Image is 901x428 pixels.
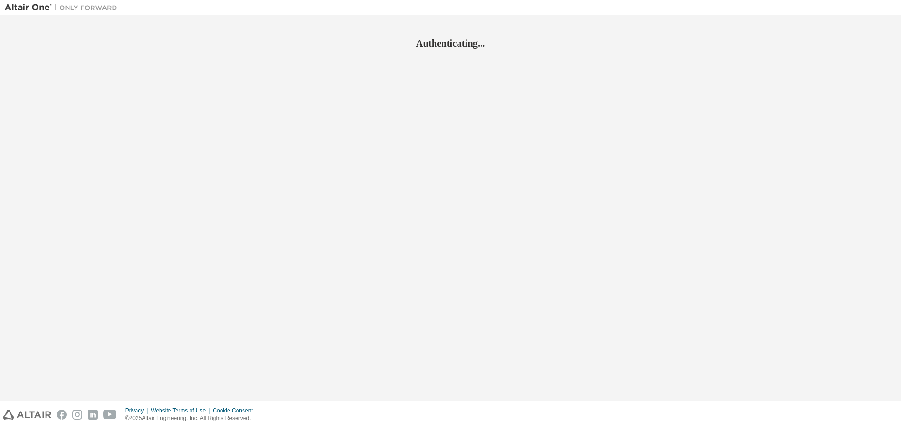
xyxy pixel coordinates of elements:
h2: Authenticating... [5,37,896,49]
div: Cookie Consent [213,407,258,414]
img: facebook.svg [57,410,67,420]
div: Website Terms of Use [151,407,213,414]
p: © 2025 Altair Engineering, Inc. All Rights Reserved. [125,414,259,422]
img: altair_logo.svg [3,410,51,420]
img: linkedin.svg [88,410,98,420]
img: youtube.svg [103,410,117,420]
div: Privacy [125,407,151,414]
img: Altair One [5,3,122,12]
img: instagram.svg [72,410,82,420]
